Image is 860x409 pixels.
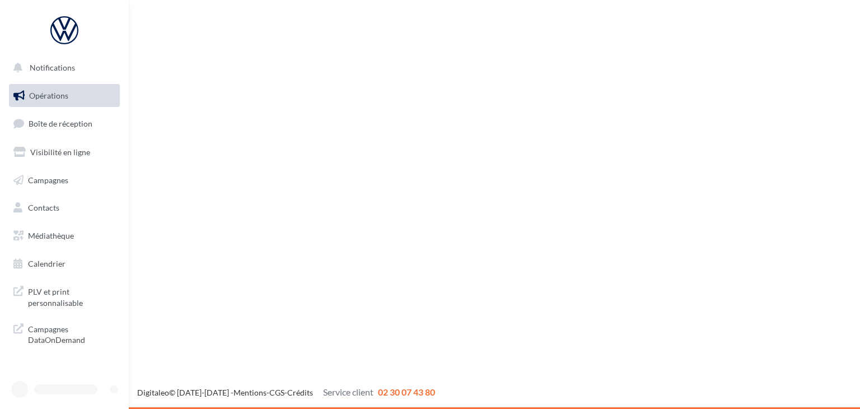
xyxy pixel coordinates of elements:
[7,56,118,80] button: Notifications
[7,111,122,136] a: Boîte de réception
[7,196,122,220] a: Contacts
[7,169,122,192] a: Campagnes
[28,203,59,212] span: Contacts
[30,63,75,72] span: Notifications
[378,387,435,397] span: 02 30 07 43 80
[7,252,122,276] a: Calendrier
[269,388,284,397] a: CGS
[28,284,115,308] span: PLV et print personnalisable
[28,231,74,240] span: Médiathèque
[7,141,122,164] a: Visibilité en ligne
[137,388,169,397] a: Digitaleo
[7,317,122,350] a: Campagnes DataOnDemand
[323,387,373,397] span: Service client
[233,388,267,397] a: Mentions
[7,224,122,248] a: Médiathèque
[29,119,92,128] span: Boîte de réception
[7,84,122,108] a: Opérations
[29,91,68,100] span: Opérations
[287,388,313,397] a: Crédits
[28,322,115,346] span: Campagnes DataOnDemand
[7,280,122,313] a: PLV et print personnalisable
[30,147,90,157] span: Visibilité en ligne
[137,388,435,397] span: © [DATE]-[DATE] - - -
[28,259,66,268] span: Calendrier
[28,175,68,184] span: Campagnes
